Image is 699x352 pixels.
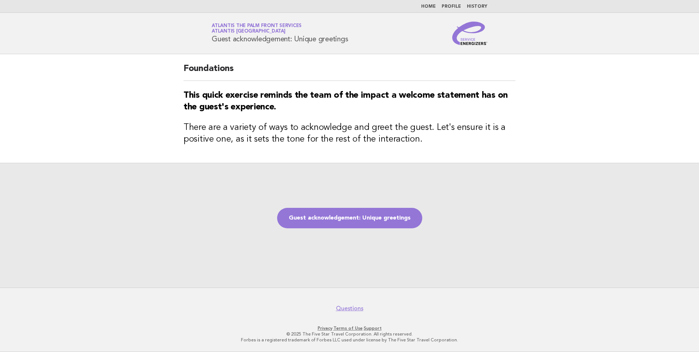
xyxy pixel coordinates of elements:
[184,91,508,112] strong: This quick exercise reminds the team of the impact a welcome statement has on the guest's experie...
[126,331,573,337] p: © 2025 The Five Star Travel Corporation. All rights reserved.
[126,337,573,343] p: Forbes is a registered trademark of Forbes LLC used under license by The Five Star Travel Corpora...
[184,122,515,145] h3: There are a variety of ways to acknowledge and greet the guest. Let's ensure it is a positive one...
[184,63,515,81] h2: Foundations
[421,4,436,9] a: Home
[277,208,422,228] a: Guest acknowledgement: Unique greetings
[442,4,461,9] a: Profile
[336,305,363,312] a: Questions
[467,4,487,9] a: History
[212,24,348,43] h1: Guest acknowledgement: Unique greetings
[452,22,487,45] img: Service Energizers
[212,29,286,34] span: Atlantis [GEOGRAPHIC_DATA]
[212,23,302,34] a: Atlantis The Palm Front ServicesAtlantis [GEOGRAPHIC_DATA]
[318,326,332,331] a: Privacy
[333,326,363,331] a: Terms of Use
[364,326,382,331] a: Support
[126,325,573,331] p: · ·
